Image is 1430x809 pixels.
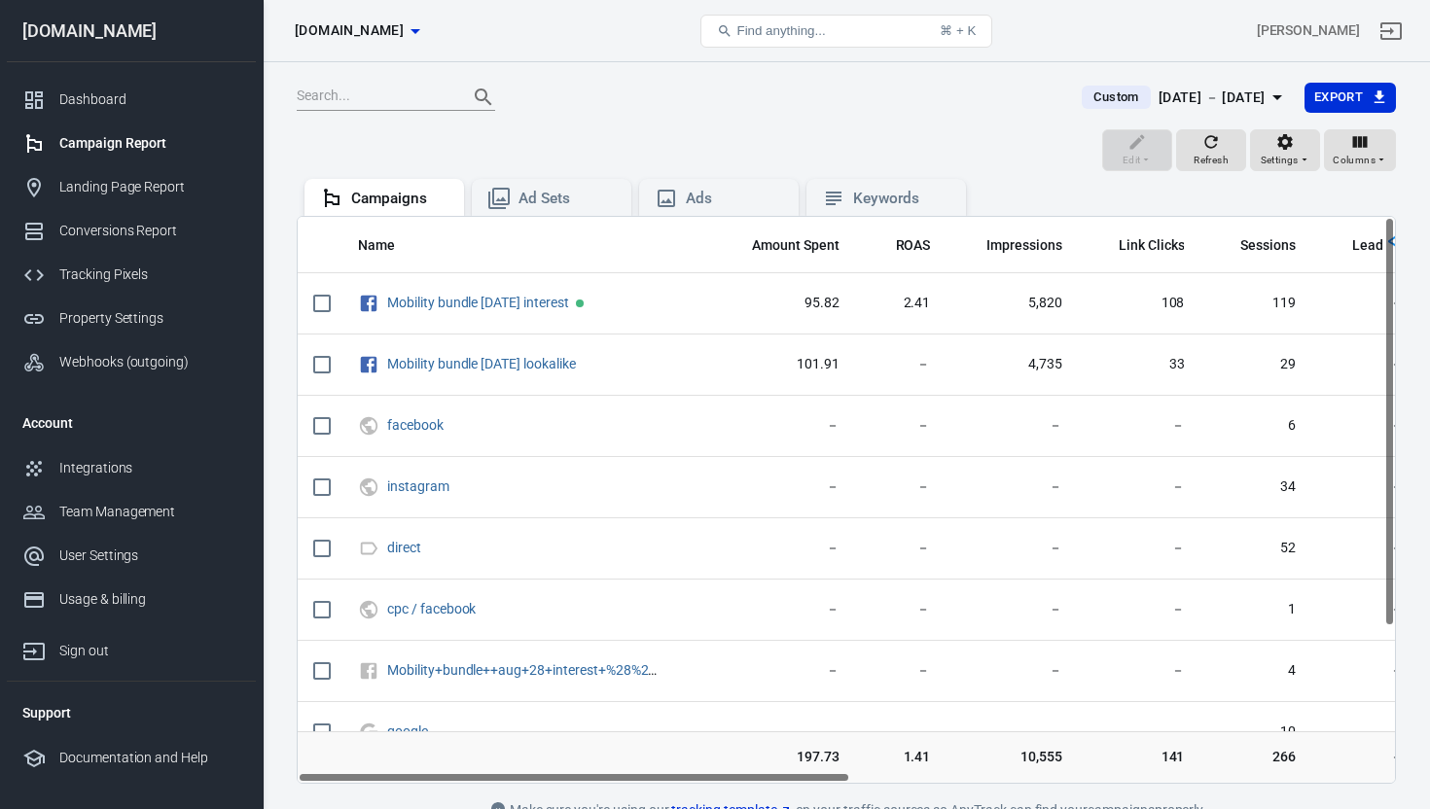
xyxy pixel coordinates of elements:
[387,723,428,739] a: google
[727,294,840,313] span: 95.82
[460,74,507,121] button: Search
[686,189,783,209] div: Ads
[871,748,931,767] span: 1.41
[387,540,421,555] a: direct
[1305,83,1396,113] button: Export
[961,661,1062,681] span: －
[7,621,256,673] a: Sign out
[59,545,240,566] div: User Settings
[1261,152,1299,169] span: Settings
[1327,661,1404,681] span: －
[59,221,240,241] div: Conversions Report
[727,233,840,257] span: The estimated total amount of money you've spent on your campaign, ad set or ad during its schedule.
[387,417,444,433] a: facebook
[59,748,240,768] div: Documentation and Help
[351,189,448,209] div: Campaigns
[961,416,1062,436] span: －
[7,490,256,534] a: Team Management
[358,292,379,315] svg: Facebook Ads
[7,400,256,446] li: Account
[387,356,576,371] a: Mobility bundle [DATE] lookalike
[727,722,840,742] span: －
[387,662,805,678] a: Mobility+bundle++aug+28+interest+%28%24100%29 / cpc / facebook
[727,477,840,497] span: －
[358,353,379,376] svg: Facebook Ads
[358,414,379,438] svg: UTM & Web Traffic
[358,659,379,683] svg: Unknown Facebook
[1093,233,1185,257] span: The number of clicks on links within the ad that led to advertiser-specified destinations
[1093,355,1185,374] span: 33
[961,539,1062,558] span: －
[752,233,840,257] span: The estimated total amount of money you've spent on your campaign, ad set or ad during its schedule.
[7,165,256,209] a: Landing Page Report
[518,189,616,209] div: Ad Sets
[1194,152,1229,169] span: Refresh
[961,477,1062,497] span: －
[1093,539,1185,558] span: －
[871,233,931,257] span: The total return on ad spend
[387,724,431,738] span: google
[986,233,1062,257] span: The number of times your ads were on screen.
[387,296,572,309] span: Mobility bundle aug 28 interest
[752,236,840,256] span: Amount Spent
[871,661,931,681] span: －
[387,601,476,616] a: cpc / facebook
[358,475,379,499] svg: UTM & Web Traffic
[576,299,584,307] span: Active
[387,357,579,370] span: Mobility bundle aug 28 lookalike
[1176,129,1246,172] button: Refresh
[1215,722,1296,742] span: 10
[1240,236,1296,256] span: Sessions
[961,233,1062,257] span: The number of times your ads were on screen.
[59,264,240,285] div: Tracking Pixels
[1093,600,1185,619] span: －
[298,217,1395,783] div: scrollable content
[871,355,931,374] span: －
[727,355,840,374] span: 101.91
[7,209,256,253] a: Conversions Report
[871,539,931,558] span: －
[986,236,1062,256] span: Impressions
[387,602,479,616] span: cpc / facebook
[295,18,404,43] span: thrivecart.com
[287,13,427,49] button: [DOMAIN_NAME]
[7,578,256,621] a: Usage & billing
[1093,661,1185,681] span: －
[358,236,420,256] span: Name
[1327,539,1404,558] span: －
[1215,294,1296,313] span: 119
[727,661,840,681] span: －
[1250,129,1320,172] button: Settings
[1327,600,1404,619] span: －
[358,721,379,744] svg: Google
[358,236,395,256] span: Name
[736,23,825,38] span: Find anything...
[961,294,1062,313] span: 5,820
[961,748,1062,767] span: 10,555
[1215,236,1296,256] span: Sessions
[1368,8,1414,54] a: Sign out
[1327,748,1404,767] span: －
[1093,722,1185,742] span: －
[59,308,240,329] div: Property Settings
[1327,477,1404,497] span: －
[1333,152,1376,169] span: Columns
[1066,82,1304,114] button: Custom[DATE] － [DATE]
[387,418,447,432] span: facebook
[7,22,256,40] div: [DOMAIN_NAME]
[1215,539,1296,558] span: 52
[1327,416,1404,436] span: －
[961,722,1062,742] span: －
[7,689,256,736] li: Support
[59,89,240,110] div: Dashboard
[1119,236,1185,256] span: Link Clicks
[1215,416,1296,436] span: 6
[358,537,379,560] svg: Direct
[871,477,931,497] span: －
[1119,233,1185,257] span: The number of clicks on links within the ad that led to advertiser-specified destinations
[7,122,256,165] a: Campaign Report
[387,479,452,493] span: instagram
[1215,477,1296,497] span: 34
[1093,477,1185,497] span: －
[59,641,240,661] div: Sign out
